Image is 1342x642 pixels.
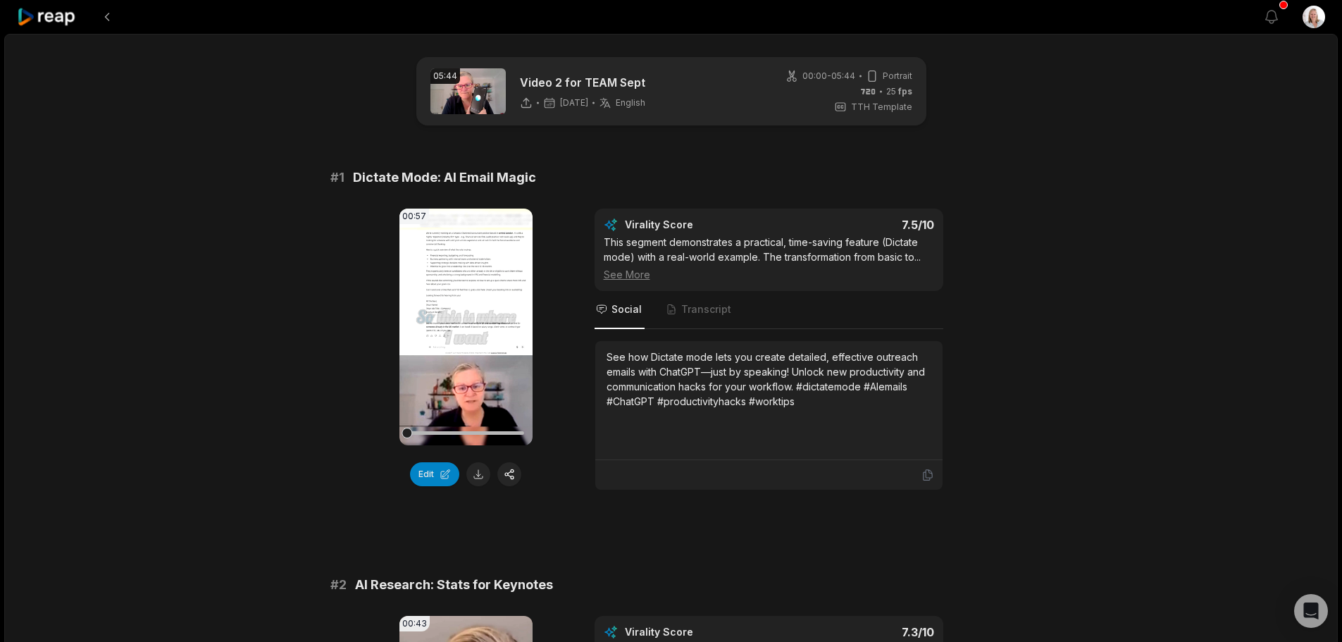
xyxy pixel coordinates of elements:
[430,68,460,84] div: 05:44
[604,267,934,282] div: See More
[560,97,588,109] span: [DATE]
[783,218,934,232] div: 7.5 /10
[399,209,533,445] video: Your browser does not support mp4 format.
[330,168,344,187] span: # 1
[520,74,645,91] p: Video 2 for TEAM Sept
[625,218,776,232] div: Virality Score
[851,101,912,113] span: TTH Template
[607,350,931,409] div: See how Dictate mode lets you create detailed, effective outreach emails with ChatGPT—just by spe...
[330,575,347,595] span: # 2
[886,85,912,98] span: 25
[783,625,934,639] div: 7.3 /10
[355,575,553,595] span: AI Research: Stats for Keynotes
[625,625,776,639] div: Virality Score
[681,302,731,316] span: Transcript
[1294,594,1328,628] div: Open Intercom Messenger
[802,70,855,82] span: 00:00 - 05:44
[883,70,912,82] span: Portrait
[595,291,943,329] nav: Tabs
[410,462,459,486] button: Edit
[353,168,536,187] span: Dictate Mode: AI Email Magic
[616,97,645,109] span: English
[898,86,912,97] span: fps
[611,302,642,316] span: Social
[604,235,934,282] div: This segment demonstrates a practical, time-saving feature (Dictate mode) with a real-world examp...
